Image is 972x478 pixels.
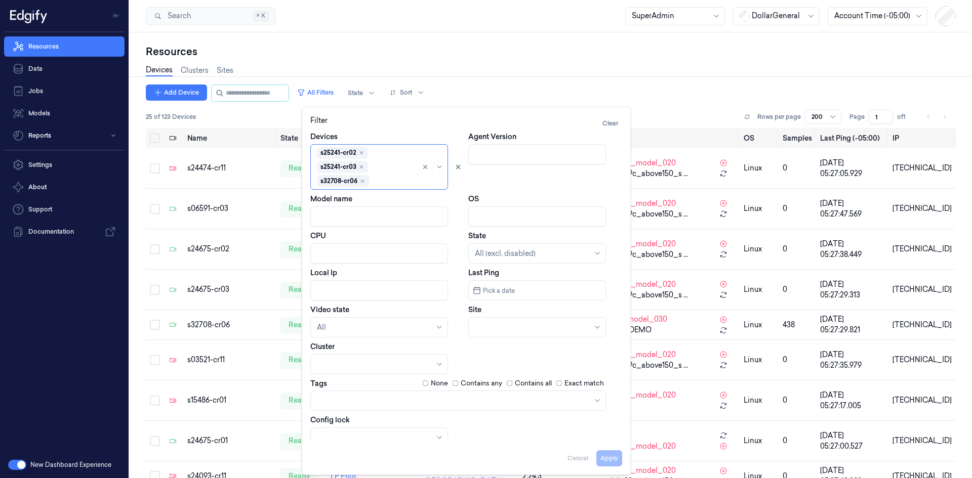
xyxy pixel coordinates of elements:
[849,112,865,121] span: Page
[597,441,676,452] span: dg_initial_model_020
[893,163,952,173] div: [TECHNICAL_ID]
[597,290,688,300] span: model_29c_above150_s ...
[779,128,816,148] th: Samples
[744,203,774,214] p: linux
[320,162,356,171] div: s25241-cr03
[108,8,125,24] button: Toggle Navigation
[280,433,318,449] div: ready
[597,168,688,179] span: model_29c_above150_s ...
[744,284,774,295] p: linux
[820,390,884,411] div: [DATE] 05:27:17.005
[820,239,884,260] div: [DATE] 05:27:38.449
[744,395,774,406] p: linux
[146,7,275,25] button: Search⌘K
[359,178,366,184] div: Remove ,s32708-cr06
[893,244,952,254] div: [TECHNICAL_ID]
[150,163,160,173] button: Select row
[276,128,326,148] th: State
[783,436,812,446] div: 0
[146,65,173,76] a: Devices
[783,395,812,406] div: 0
[187,163,272,173] div: s24474-cr11
[310,341,335,352] label: Cluster
[150,320,160,330] button: Select row
[310,305,349,315] label: Video state
[4,222,125,242] a: Documentation
[310,268,337,278] label: Local Ip
[820,158,884,179] div: [DATE] 05:27:05.929
[597,279,676,290] span: dg_initial_model_020
[783,244,812,254] div: 0
[893,320,952,330] div: [TECHNICAL_ID]
[4,59,125,79] a: Data
[468,305,481,315] label: Site
[816,128,888,148] th: Last Ping (-05:00)
[757,112,801,121] p: Rows per page
[187,320,272,330] div: s32708-cr06
[150,133,160,143] button: Select all
[150,244,160,254] button: Select row
[783,203,812,214] div: 0
[358,164,364,170] div: Remove ,s25241-cr03
[740,128,778,148] th: OS
[515,378,552,388] label: Contains all
[183,128,276,148] th: Name
[187,244,272,254] div: s24675-cr02
[744,244,774,254] p: linux
[146,84,207,101] button: Add Device
[893,436,952,446] div: [TECHNICAL_ID]
[217,65,233,76] a: Sites
[280,317,318,333] div: ready
[468,132,516,142] label: Agent Version
[293,84,338,101] button: All Filters
[597,390,676,401] span: dg_initial_model_020
[4,81,125,101] a: Jobs
[783,320,812,330] div: 438
[820,350,884,371] div: [DATE] 05:27:35.979
[468,280,606,300] button: Pick a date
[4,36,125,57] a: Resources
[4,155,125,175] a: Settings
[893,355,952,365] div: [TECHNICAL_ID]
[597,350,676,360] span: dg_initial_model_020
[481,286,515,295] span: Pick a date
[187,436,272,446] div: s24675-cr01
[893,203,952,214] div: [TECHNICAL_ID]
[150,436,160,446] button: Select row
[820,430,884,452] div: [DATE] 05:27:00.527
[468,268,499,278] label: Last Ping
[461,378,502,388] label: Contains any
[820,279,884,300] div: [DATE] 05:27:29.313
[310,194,352,204] label: Model name
[310,380,327,387] label: Tags
[310,415,350,425] label: Config lock
[744,163,774,173] p: linux
[597,465,676,476] span: dg_initial_model_020
[597,314,667,325] span: dg_lab_model_030
[187,395,272,406] div: s15486-cr01
[150,396,160,406] button: Select row
[4,125,125,146] button: Reports
[320,148,356,157] div: s25241-cr02
[146,112,196,121] span: 25 of 123 Devices
[280,282,318,298] div: ready
[597,249,688,260] span: model_29c_above150_s ...
[593,128,740,148] th: Model
[310,115,622,132] div: Filter
[181,65,209,76] a: Clusters
[468,231,486,241] label: State
[597,158,676,168] span: dg_initial_model_020
[4,199,125,220] a: Support
[564,378,604,388] label: Exact match
[320,177,357,186] div: s32708-cr06
[280,241,318,257] div: ready
[597,198,676,209] span: dg_initial_model_020
[187,355,272,365] div: s03521-cr11
[597,239,676,249] span: dg_initial_model_020
[310,132,338,142] label: Devices
[744,320,774,330] p: linux
[820,198,884,220] div: [DATE] 05:27:47.569
[597,360,688,371] span: model_29c_above150_s ...
[468,194,479,204] label: OS
[597,209,688,220] span: model_29c_above150_s ...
